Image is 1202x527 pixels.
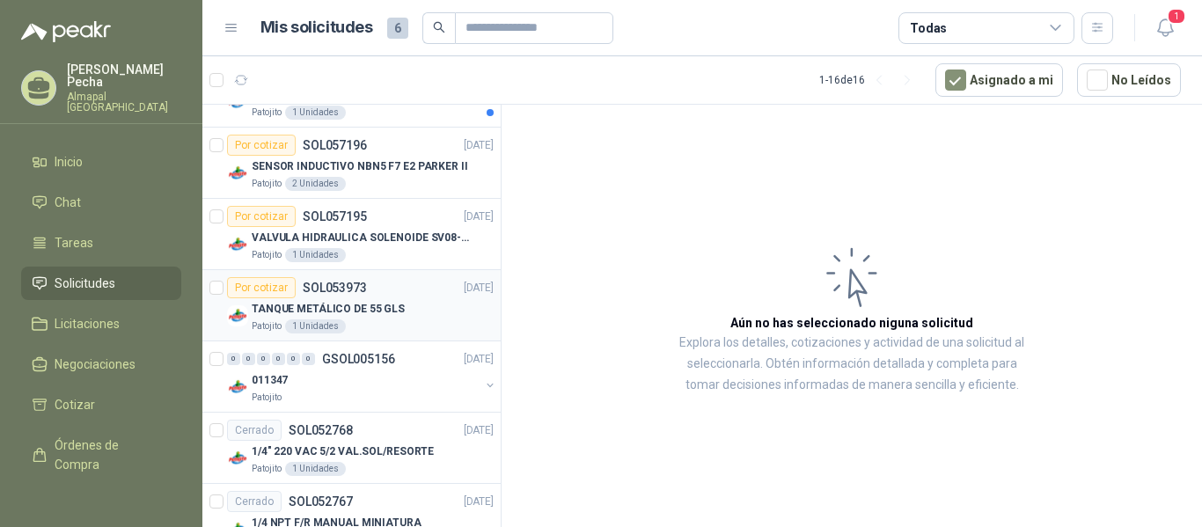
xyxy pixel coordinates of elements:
div: Todas [910,18,947,38]
a: Inicio [21,145,181,179]
div: Por cotizar [227,277,296,298]
p: 011347 [252,372,288,389]
a: Negociaciones [21,348,181,381]
a: Tareas [21,226,181,260]
a: Solicitudes [21,267,181,300]
h3: Aún no has seleccionado niguna solicitud [730,313,973,333]
a: Cotizar [21,388,181,421]
a: Por cotizarSOL057196[DATE] Company LogoSENSOR INDUCTIVO NBN5 F7 E2 PARKER IIPatojito2 Unidades [202,128,501,199]
div: 1 - 16 de 16 [819,66,921,94]
span: Negociaciones [55,355,136,374]
div: 2 Unidades [285,177,346,191]
div: Cerrado [227,491,282,512]
div: 0 [257,353,270,365]
span: Órdenes de Compra [55,436,165,474]
span: 6 [387,18,408,39]
div: 1 Unidades [285,106,346,120]
p: Patojito [252,391,282,405]
p: SENSOR INDUCTIVO NBN5 F7 E2 PARKER II [252,158,468,175]
img: Company Logo [227,448,248,469]
p: Patojito [252,462,282,476]
button: Asignado a mi [935,63,1063,97]
p: [DATE] [464,209,494,225]
a: Por cotizarSOL053973[DATE] Company LogoTANQUE METÁLICO DE 55 GLSPatojito1 Unidades [202,270,501,341]
div: 1 Unidades [285,248,346,262]
span: Cotizar [55,395,95,414]
a: Órdenes de Compra [21,428,181,481]
p: [PERSON_NAME] Pecha [67,63,181,88]
a: Chat [21,186,181,219]
p: GSOL005156 [322,353,395,365]
p: Explora los detalles, cotizaciones y actividad de una solicitud al seleccionarla. Obtén informaci... [678,333,1026,396]
div: 1 Unidades [285,462,346,476]
img: Logo peakr [21,21,111,42]
span: Chat [55,193,81,212]
p: [DATE] [464,351,494,368]
span: 1 [1167,8,1186,25]
span: Licitaciones [55,314,120,333]
img: Company Logo [227,377,248,398]
div: Cerrado [227,420,282,441]
a: Por cotizarSOL057195[DATE] Company LogoVALVULA HIDRAULICA SOLENOIDE SV08-20 REF : SV08-3B-N-24DC-... [202,199,501,270]
p: SOL057196 [303,139,367,151]
img: Company Logo [227,163,248,184]
span: Solicitudes [55,274,115,293]
div: 0 [287,353,300,365]
div: 0 [302,353,315,365]
p: SOL052767 [289,495,353,508]
div: 0 [242,353,255,365]
div: 0 [227,353,240,365]
p: 1/4" 220 VAC 5/2 VAL.SOL/RESORTE [252,443,434,460]
p: Almapal [GEOGRAPHIC_DATA] [67,91,181,113]
button: No Leídos [1077,63,1181,97]
div: Por cotizar [227,206,296,227]
div: Por cotizar [227,135,296,156]
p: VALVULA HIDRAULICA SOLENOIDE SV08-20 REF : SV08-3B-N-24DC-DG NORMALMENTE CERRADA [252,230,471,246]
img: Company Logo [227,234,248,255]
button: 1 [1149,12,1181,44]
a: 0 0 0 0 0 0 GSOL005156[DATE] Company Logo011347Patojito [227,348,497,405]
p: SOL057195 [303,210,367,223]
div: 0 [272,353,285,365]
p: SOL052768 [289,424,353,436]
p: [DATE] [464,494,494,510]
a: Licitaciones [21,307,181,340]
p: TANQUE METÁLICO DE 55 GLS [252,301,405,318]
img: Company Logo [227,305,248,326]
p: [DATE] [464,137,494,154]
a: CerradoSOL052768[DATE] Company Logo1/4" 220 VAC 5/2 VAL.SOL/RESORTEPatojito1 Unidades [202,413,501,484]
span: Inicio [55,152,83,172]
h1: Mis solicitudes [260,15,373,40]
p: Patojito [252,177,282,191]
p: Patojito [252,319,282,333]
p: Patojito [252,106,282,120]
span: Tareas [55,233,93,253]
p: Patojito [252,248,282,262]
p: [DATE] [464,422,494,439]
span: search [433,21,445,33]
p: SOL053973 [303,282,367,294]
p: [DATE] [464,280,494,296]
div: 1 Unidades [285,319,346,333]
